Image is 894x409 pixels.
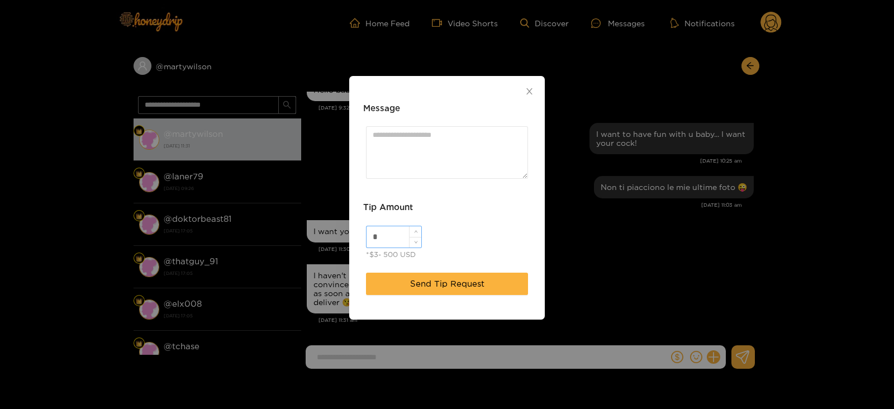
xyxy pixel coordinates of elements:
h3: Message [363,102,400,115]
span: down [412,239,419,246]
span: Send Tip Request [410,277,484,291]
span: Increase Value [410,226,421,237]
button: Close [513,76,545,107]
span: up [412,229,419,235]
span: close [525,87,534,96]
button: Send Tip Request [366,273,528,295]
div: *$3- 500 USD [366,249,416,260]
h3: Tip Amount [363,201,413,214]
span: Decrease Value [410,237,421,248]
